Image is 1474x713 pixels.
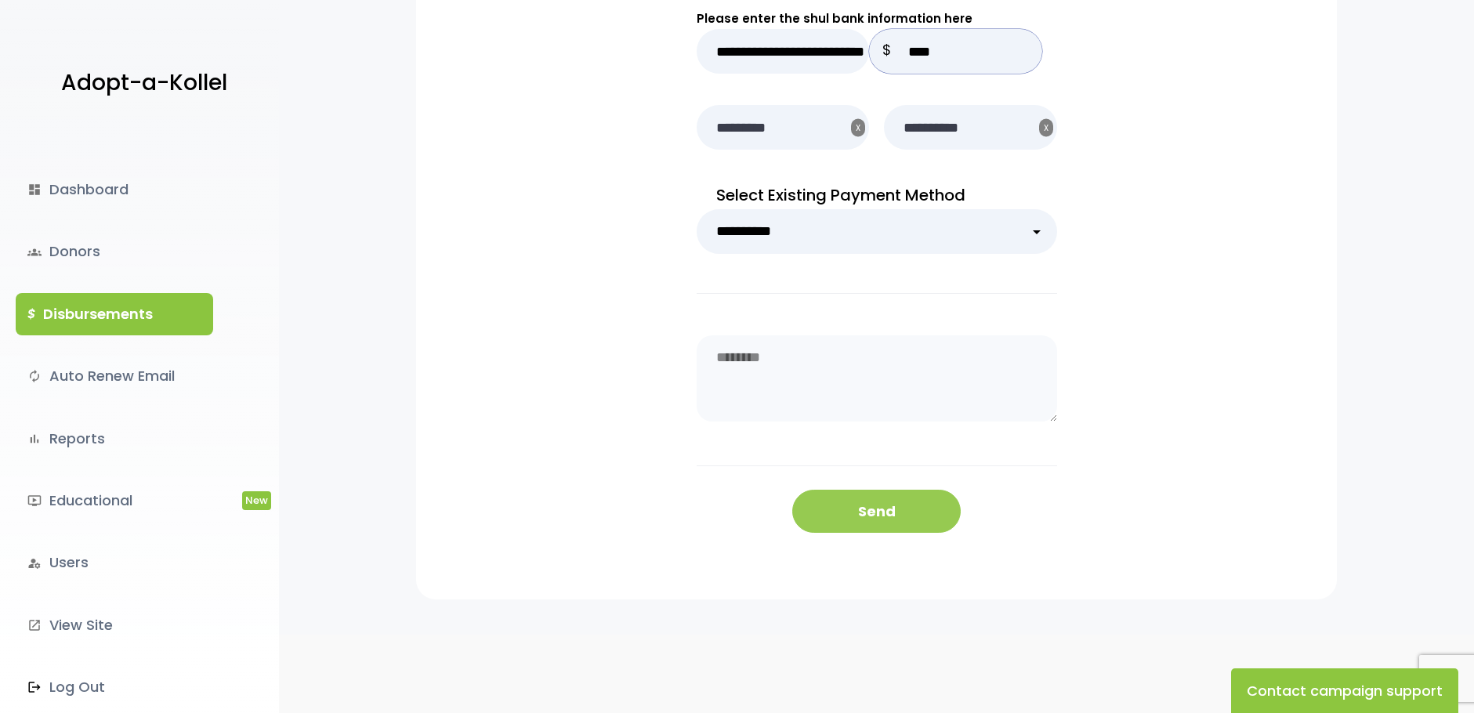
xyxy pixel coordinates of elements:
a: Adopt-a-Kollel [53,45,227,121]
p: $ [869,29,904,74]
a: dashboardDashboard [16,168,213,211]
button: Contact campaign support [1231,668,1458,713]
span: groups [27,245,42,259]
p: Adopt-a-Kollel [61,63,227,103]
a: Log Out [16,666,213,708]
a: launchView Site [16,604,213,646]
i: manage_accounts [27,556,42,570]
i: dashboard [27,183,42,197]
a: ondemand_videoEducationalNew [16,480,213,522]
a: autorenewAuto Renew Email [16,355,213,397]
button: X [1039,119,1053,137]
a: manage_accountsUsers [16,541,213,584]
button: Send [792,490,961,533]
i: launch [27,618,42,632]
a: $Disbursements [16,293,213,335]
button: X [851,119,865,137]
p: Select Existing Payment Method [697,181,1057,209]
i: bar_chart [27,432,42,446]
span: New [242,491,271,509]
a: groupsDonors [16,230,213,273]
i: autorenew [27,369,42,383]
a: bar_chartReports [16,418,213,460]
p: Please enter the shul bank information here [697,8,1057,29]
i: $ [27,303,35,326]
i: ondemand_video [27,494,42,508]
